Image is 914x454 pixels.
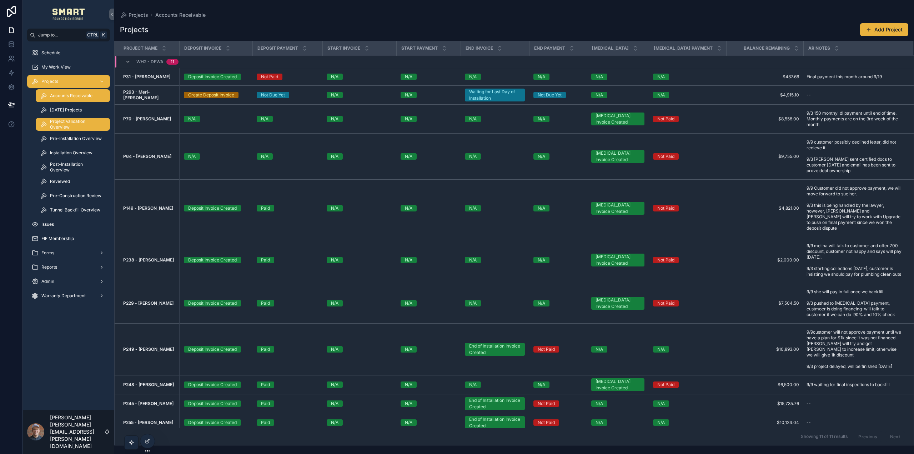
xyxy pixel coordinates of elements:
div: N/A [538,153,545,160]
a: [MEDICAL_DATA] Invoice Created [591,150,644,163]
span: End Invoice [466,45,493,51]
a: Not Paid [653,116,722,122]
div: N/A [405,257,412,263]
div: N/A [405,346,412,353]
strong: P229 - [PERSON_NAME] [123,300,174,306]
a: End of Installation Invoice Created [465,416,525,429]
div: N/A [405,419,412,426]
a: Not Paid [533,419,583,426]
div: End of Installation Invoice Created [469,343,521,356]
a: P263 - Meri-[PERSON_NAME] [123,89,175,101]
span: End Payment [534,45,565,51]
a: N/A [465,205,525,211]
a: Deposit Invoice Created [184,74,248,80]
a: N/A [257,153,318,160]
a: Accounts Receivable [155,11,206,19]
span: Admin [41,279,54,284]
a: Schedule [27,46,110,59]
a: N/A [533,74,583,80]
div: N/A [331,346,338,353]
div: N/A [331,381,338,388]
a: Not Paid [653,205,722,211]
div: N/A [405,153,412,160]
span: 9/9 customer possibly declined letter, did not recieve it. 9/3 [PERSON_NAME] sent certified docs ... [807,139,902,174]
span: $4,915.10 [730,92,799,98]
div: N/A [469,116,477,122]
a: N/A [533,205,583,211]
a: N/A [401,419,456,426]
span: K [101,32,106,38]
div: N/A [538,205,545,211]
a: N/A [465,257,525,263]
span: FIF Membership [41,236,74,241]
a: 9/9 Customer did not approve payment, we will move forward to sue her. 9/3 this is being handled ... [804,183,904,234]
a: Not Paid [653,153,722,160]
a: N/A [401,346,456,353]
a: -- [804,89,904,101]
a: N/A [465,116,525,122]
div: Paid [261,381,270,388]
a: N/A [401,381,456,388]
span: Reports [41,264,57,270]
strong: P64 - [PERSON_NAME] [123,154,171,159]
a: N/A [401,400,456,407]
div: N/A [405,116,412,122]
a: 9/9 waiting for final inspections to backfill [804,379,904,390]
span: Issues [41,221,54,227]
a: N/A [533,300,583,306]
a: Waiting for Last Day of Installation [465,89,525,101]
a: P249 - [PERSON_NAME] [123,346,175,352]
div: -- [807,92,811,98]
span: Jump to... [38,32,84,38]
a: N/A [327,92,392,98]
div: Paid [261,400,270,407]
a: Not Paid [533,346,583,353]
a: My Work View [27,61,110,74]
a: Paid [257,300,318,306]
a: N/A [257,116,318,122]
a: 9/9 melina will talk to customer and offer 700 discount, customer not happy and says will pay [DA... [804,240,904,280]
span: Final payment this month around 9/19 [807,74,882,80]
a: N/A [591,92,644,98]
a: -- [804,398,904,409]
span: Project Validation Overview [50,119,103,130]
span: My Work View [41,64,71,70]
span: $2,000.00 [730,257,799,263]
div: N/A [596,400,603,407]
a: 9/3 150 monthyl dl payment until end of time. Monthly payments are on the 3rd week of the month [804,108,904,130]
a: Paid [257,205,318,211]
a: Deposit Invoice Created [184,381,248,388]
a: FIF Membership [27,232,110,245]
div: [MEDICAL_DATA] Invoice Created [596,297,640,310]
div: N/A [469,153,477,160]
a: $6,500.00 [730,382,799,388]
a: 9/9 customer possibly declined letter, did not recieve it. 9/3 [PERSON_NAME] sent certified docs ... [804,136,904,176]
div: N/A [331,257,338,263]
a: N/A [327,153,392,160]
a: N/A [591,400,644,407]
div: Not Paid [657,257,674,263]
span: 9/3 150 monthyl dl payment until end of time. Monthly payments are on the 3rd week of the month [807,110,902,128]
a: [DATE] Projects [36,104,110,116]
span: Installation Overview [50,150,92,156]
a: Deposit Invoice Created [184,346,248,353]
div: -- [807,401,811,406]
span: $10,124.04 [730,420,799,425]
span: Start Invoice [327,45,360,51]
div: Deposit Invoice Created [188,419,237,426]
div: Not Paid [657,116,674,122]
a: $10,893.00 [730,346,799,352]
a: Issues [27,218,110,231]
a: N/A [401,300,456,306]
div: Not Paid [538,419,555,426]
a: N/A [533,381,583,388]
span: 9/9 waiting for final inspections to backfill [807,382,890,388]
div: Not Paid [657,381,674,388]
div: N/A [405,300,412,306]
a: N/A [327,116,392,122]
span: 9/9customer will not approve payment until we have a plan for $1k since it was not financed. [PER... [807,329,902,369]
a: Reports [27,261,110,274]
span: Forms [41,250,54,256]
